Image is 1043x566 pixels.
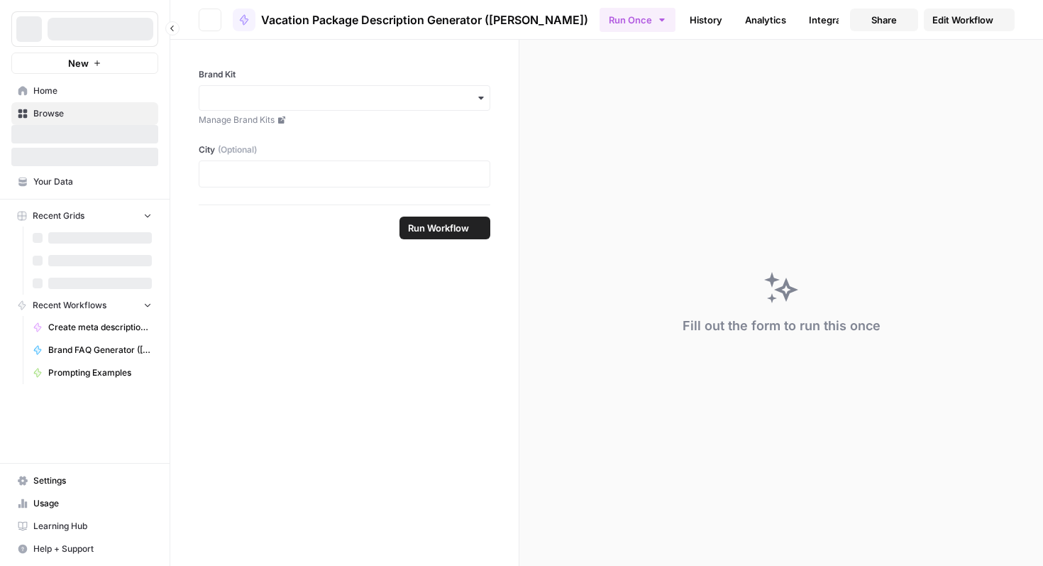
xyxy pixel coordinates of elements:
[408,221,469,235] span: Run Workflow
[48,344,152,357] span: Brand FAQ Generator ([PERSON_NAME])
[33,520,152,533] span: Learning Hub
[11,538,158,560] button: Help + Support
[218,143,257,156] span: (Optional)
[33,497,152,510] span: Usage
[33,474,152,487] span: Settings
[600,8,675,32] button: Run Once
[736,9,795,31] a: Analytics
[26,316,158,339] a: Create meta description ([PERSON_NAME])
[932,13,993,27] span: Edit Workflow
[33,209,84,222] span: Recent Grids
[11,515,158,538] a: Learning Hub
[800,9,859,31] a: Integrate
[871,13,897,27] span: Share
[33,299,106,312] span: Recent Workflows
[199,143,490,156] label: City
[11,102,158,125] a: Browse
[33,107,152,120] span: Browse
[26,361,158,384] a: Prompting Examples
[33,543,152,555] span: Help + Support
[11,170,158,193] a: Your Data
[11,80,158,102] a: Home
[850,9,918,31] button: Share
[11,469,158,492] a: Settings
[11,295,158,316] button: Recent Workflows
[33,175,152,188] span: Your Data
[399,217,490,239] button: Run Workflow
[26,339,158,361] a: Brand FAQ Generator ([PERSON_NAME])
[11,205,158,227] button: Recent Grids
[261,11,588,28] span: Vacation Package Description Generator ([PERSON_NAME])
[199,114,490,126] a: Manage Brand Kits
[33,85,152,97] span: Home
[681,9,731,31] a: History
[924,9,1015,31] a: Edit Workflow
[199,68,490,81] label: Brand Kit
[48,366,152,379] span: Prompting Examples
[683,316,881,336] div: Fill out the form to run this once
[68,56,89,70] span: New
[11,53,158,74] button: New
[11,492,158,515] a: Usage
[233,9,588,31] a: Vacation Package Description Generator ([PERSON_NAME])
[48,321,152,334] span: Create meta description ([PERSON_NAME])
